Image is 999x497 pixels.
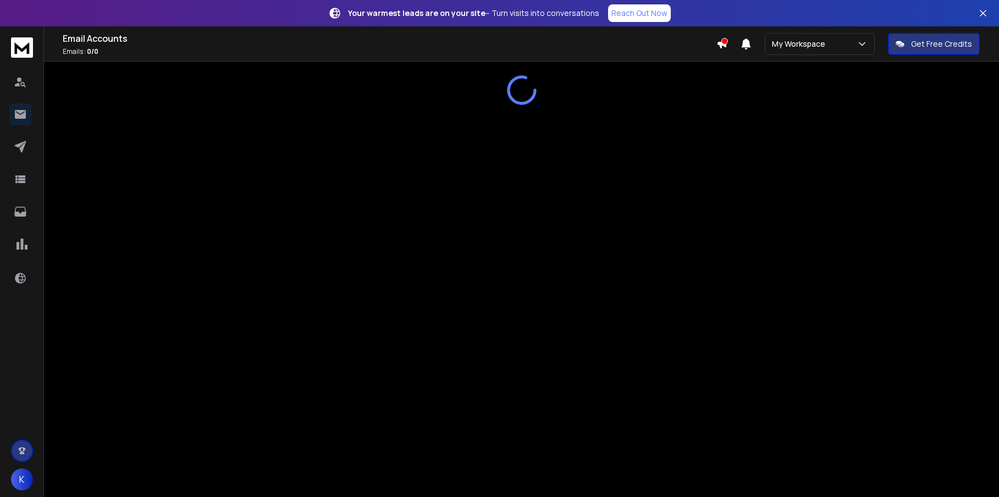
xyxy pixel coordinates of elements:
img: logo [11,37,33,58]
p: My Workspace [772,38,830,49]
span: 0 / 0 [87,47,98,56]
p: Reach Out Now [611,8,667,19]
a: Reach Out Now [608,4,671,22]
p: Get Free Credits [911,38,972,49]
h1: Email Accounts [63,32,716,45]
p: – Turn visits into conversations [348,8,599,19]
button: Get Free Credits [888,33,980,55]
button: K [11,468,33,490]
p: Emails : [63,47,716,56]
strong: Your warmest leads are on your site [348,8,485,18]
